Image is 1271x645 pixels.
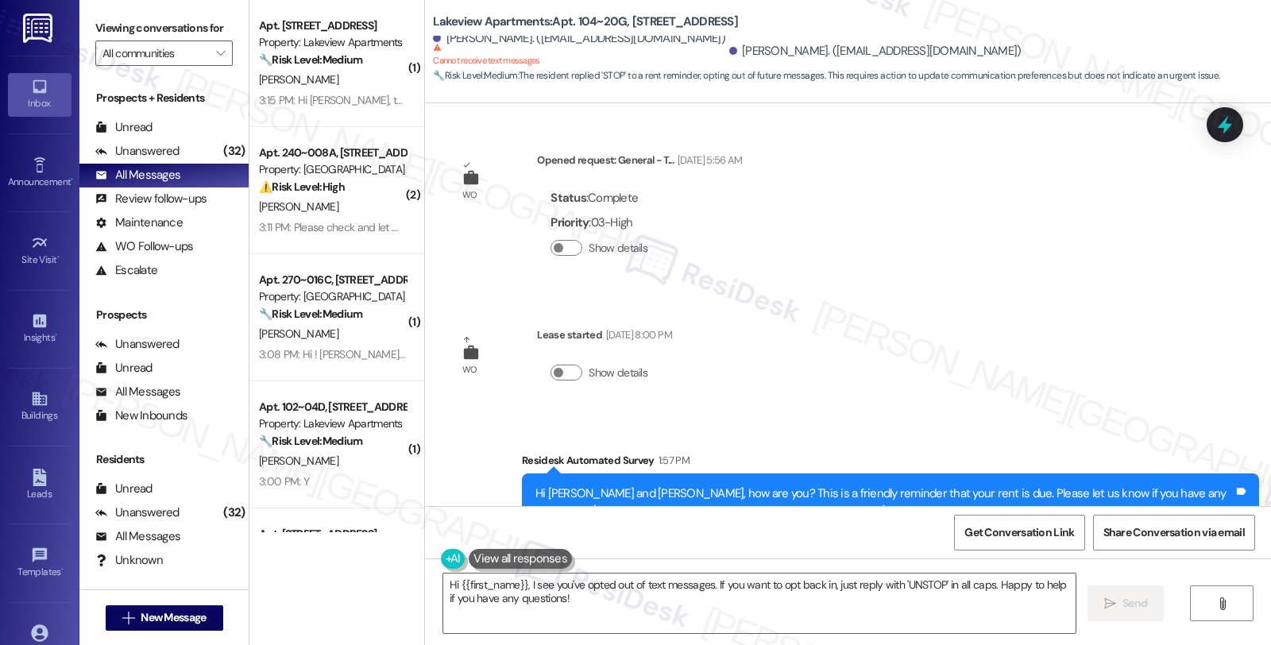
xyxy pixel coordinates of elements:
a: Templates • [8,542,71,585]
i:  [1216,597,1228,610]
div: : Complete [551,186,654,210]
div: : 03-High [551,210,654,235]
div: [DATE] 5:56 AM [674,152,743,168]
div: Apt. [STREET_ADDRESS] [259,526,406,543]
button: Get Conversation Link [954,515,1084,550]
a: Buildings [8,385,71,428]
div: Apt. 102~04D, [STREET_ADDRESS] [259,399,406,415]
a: Leads [8,464,71,507]
i:  [1104,597,1116,610]
div: Unanswered [95,143,180,160]
div: Review follow-ups [95,191,207,207]
strong: 🔧 Risk Level: Medium [259,434,362,448]
button: New Message [106,605,223,631]
div: (32) [219,139,249,164]
div: 3:15 PM: Hi [PERSON_NAME], thank you for the reminder. I will be making a payment in the next cou... [259,93,759,107]
span: • [71,174,73,185]
i:  [122,612,134,624]
div: Apt. [STREET_ADDRESS] [259,17,406,34]
strong: ⚠️ Risk Level: High [259,180,345,194]
div: 1:57 PM [655,452,690,469]
a: Insights • [8,307,71,350]
span: New Message [141,609,206,626]
span: • [57,252,60,263]
div: Property: Lakeview Apartments [259,415,406,432]
div: All Messages [95,167,180,183]
div: Unread [95,481,153,497]
span: • [61,564,64,575]
div: Prospects [79,307,249,323]
span: Send [1122,595,1147,612]
textarea: Hi {{first_name}}, I see you've opted out of text messages. If you want to opt back in, just repl... [443,574,1076,633]
div: Lease started [537,326,671,349]
div: Property: Lakeview Apartments [259,34,406,51]
div: [DATE] 8:00 PM [602,326,672,343]
div: Opened request: General - T... [537,152,742,174]
input: All communities [102,41,207,66]
div: 3:00 PM: Y [259,474,309,489]
strong: 🔧 Risk Level: Medium [259,307,362,321]
div: Escalate [95,262,157,279]
div: Unread [95,119,153,136]
div: Prospects + Residents [79,90,249,106]
div: Property: [GEOGRAPHIC_DATA] [259,288,406,305]
div: Property: [GEOGRAPHIC_DATA] [259,161,406,178]
div: WO [462,361,477,378]
div: [PERSON_NAME]. ([EMAIL_ADDRESS][DOMAIN_NAME]) [433,30,725,47]
div: All Messages [95,384,180,400]
div: Residesk Automated Survey [522,452,1259,474]
a: Site Visit • [8,230,71,272]
span: [PERSON_NAME] [259,454,338,468]
b: Priority [551,214,589,230]
strong: 🔧 Risk Level: Medium [259,52,362,67]
div: [PERSON_NAME]. ([EMAIL_ADDRESS][DOMAIN_NAME]) [729,43,1022,60]
div: New Inbounds [95,407,187,424]
span: : The resident replied 'STOP' to a rent reminder, opting out of future messages. This requires ac... [433,68,1219,84]
label: Show details [589,365,647,381]
img: ResiDesk Logo [23,14,56,43]
span: [PERSON_NAME] [259,72,338,87]
div: WO Follow-ups [95,238,193,255]
b: Lakeview Apartments: Apt. 104~20G, [STREET_ADDRESS] [433,14,738,30]
div: WO [462,187,477,203]
span: Get Conversation Link [964,524,1074,541]
div: Unanswered [95,504,180,521]
span: [PERSON_NAME] [259,199,338,214]
b: Status [551,190,586,206]
div: Residents [79,451,249,468]
div: Maintenance [95,214,183,231]
div: 3:08 PM: Hi ! [PERSON_NAME] my rent is auto pay from my bank, thanks ! [259,347,599,361]
span: Share Conversation via email [1103,524,1245,541]
div: 3:11 PM: Please check and let me know you received my rent a week ago [259,220,590,234]
div: (32) [219,500,249,525]
button: Send [1087,585,1165,621]
label: Viewing conversations for [95,16,233,41]
div: Unread [95,360,153,377]
label: Show details [589,240,647,257]
div: Unanswered [95,336,180,353]
a: Inbox [8,73,71,116]
div: All Messages [95,528,180,545]
div: Unknown [95,552,163,569]
span: • [55,330,57,341]
div: Apt. 270~016C, [STREET_ADDRESS] [259,272,406,288]
span: [PERSON_NAME] [259,326,338,341]
strong: 🔧 Risk Level: Medium [433,69,517,82]
div: Apt. 240~008A, [STREET_ADDRESS] [259,145,406,161]
div: Hi [PERSON_NAME] and [PERSON_NAME], how are you? This is a friendly reminder that your rent is du... [535,485,1234,519]
i:  [216,47,225,60]
sup: Cannot receive text messages [433,43,539,66]
button: Share Conversation via email [1093,515,1255,550]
